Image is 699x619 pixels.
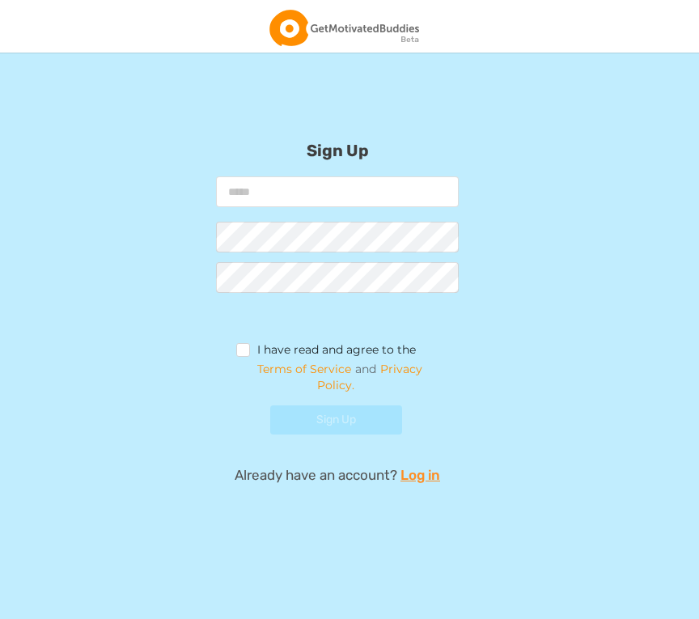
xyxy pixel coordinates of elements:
span: and [236,361,438,393]
h2: Sign Up [123,100,552,160]
label: I have read and agree to the [236,343,416,361]
a: Log in [400,465,440,485]
p: Already have an account? [123,465,552,485]
a: Terms of Service [257,362,351,376]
